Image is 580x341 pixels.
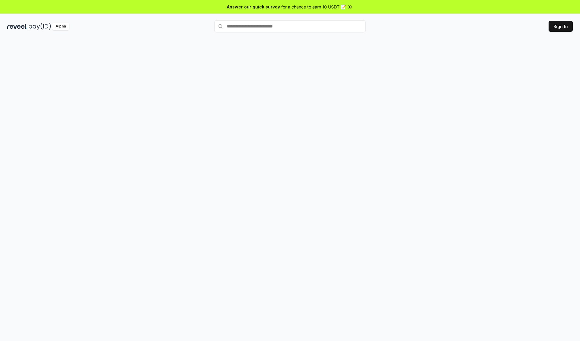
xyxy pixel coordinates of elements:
div: Alpha [52,23,69,30]
span: for a chance to earn 10 USDT 📝 [281,4,346,10]
button: Sign In [549,21,573,32]
img: reveel_dark [7,23,27,30]
span: Answer our quick survey [227,4,280,10]
img: pay_id [29,23,51,30]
